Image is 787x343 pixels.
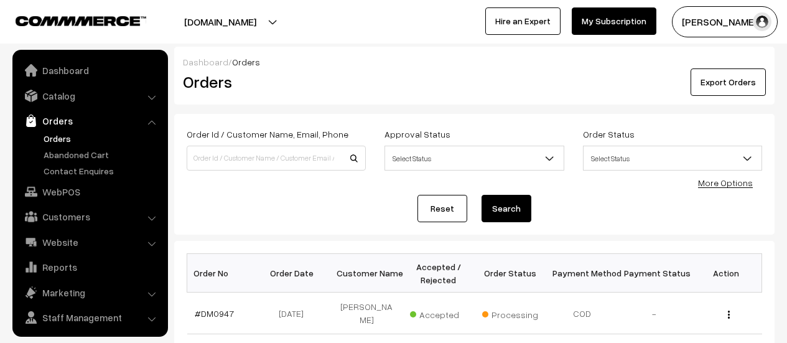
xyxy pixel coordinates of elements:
span: Select Status [584,148,761,169]
img: user [753,12,771,31]
a: Reset [417,195,467,222]
th: Accepted / Rejected [403,254,475,293]
td: [PERSON_NAME] [331,293,403,334]
a: Orders [16,110,164,132]
span: Select Status [583,146,762,171]
a: Catalog [16,85,164,107]
h2: Orders [183,72,365,92]
a: My Subscription [572,7,656,35]
label: Order Id / Customer Name, Email, Phone [187,128,348,141]
span: Select Status [384,146,564,171]
label: Order Status [583,128,635,141]
button: [DOMAIN_NAME] [141,6,300,37]
th: Order Date [259,254,331,293]
a: Contact Enquires [40,164,164,177]
a: #DM0947 [195,308,234,319]
th: Customer Name [331,254,403,293]
img: COMMMERCE [16,16,146,26]
a: Website [16,231,164,253]
th: Order Status [475,254,547,293]
label: Approval Status [384,128,450,141]
td: COD [546,293,618,334]
button: Export Orders [691,68,766,96]
button: Search [482,195,531,222]
a: Hire an Expert [485,7,561,35]
th: Order No [187,254,259,293]
a: Orders [40,132,164,145]
th: Payment Status [618,254,691,293]
a: Reports [16,256,164,278]
span: Processing [482,305,544,321]
a: Dashboard [16,59,164,82]
a: COMMMERCE [16,12,124,27]
img: Menu [728,311,730,319]
a: Abandoned Cart [40,148,164,161]
a: WebPOS [16,181,164,203]
td: - [618,293,691,334]
td: [DATE] [259,293,331,334]
a: Customers [16,205,164,228]
input: Order Id / Customer Name / Customer Email / Customer Phone [187,146,366,171]
th: Payment Method [546,254,618,293]
th: Action [690,254,762,293]
span: Select Status [385,148,563,169]
span: Orders [232,57,260,67]
span: Accepted [410,305,472,321]
div: / [183,55,766,68]
a: Staff Management [16,306,164,329]
button: [PERSON_NAME] [672,6,778,37]
a: Dashboard [183,57,228,67]
a: More Options [698,177,753,188]
a: Marketing [16,281,164,304]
